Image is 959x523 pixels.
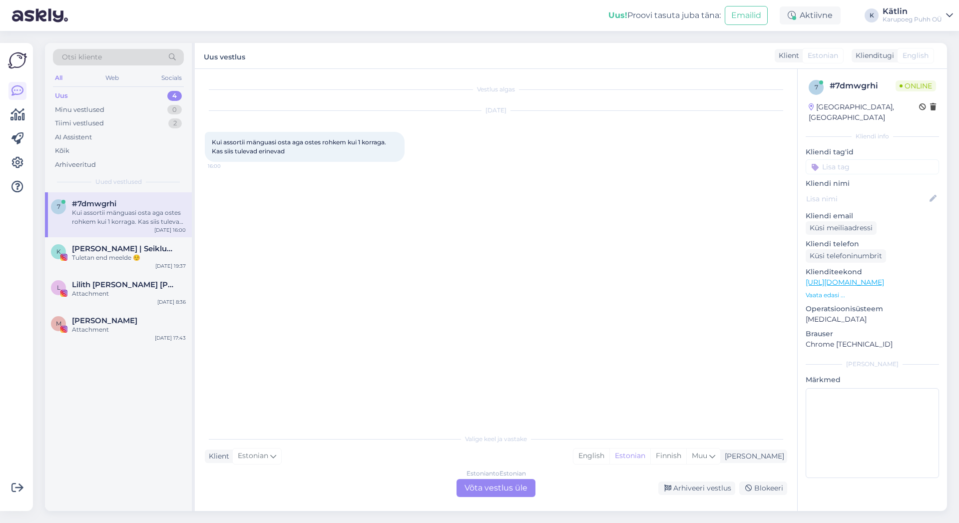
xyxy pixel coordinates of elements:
span: Online [896,80,936,91]
div: Attachment [72,325,186,334]
p: Kliendi nimi [806,178,939,189]
div: Finnish [650,449,686,464]
p: Vaata edasi ... [806,291,939,300]
span: L [57,284,60,291]
span: Lilith Sylvia Daisy Mühlberg [72,280,176,289]
span: Muu [692,451,707,460]
div: [DATE] 8:36 [157,298,186,306]
div: Valige keel ja vastake [205,435,787,444]
div: [PERSON_NAME] [721,451,784,462]
p: Kliendi tag'id [806,147,939,157]
span: Kristin Indov | Seiklused koos lastega [72,244,176,253]
div: Kätlin [883,7,942,15]
div: Web [103,71,121,84]
span: K [56,248,61,255]
div: English [573,449,609,464]
span: English [903,50,929,61]
a: KätlinKarupoeg Puhh OÜ [883,7,953,23]
p: Operatsioonisüsteem [806,304,939,314]
div: [DATE] 19:37 [155,262,186,270]
div: Karupoeg Puhh OÜ [883,15,942,23]
span: Marika Kurrikoff [72,316,137,325]
div: Kliendi info [806,132,939,141]
input: Lisa nimi [806,193,928,204]
div: AI Assistent [55,132,92,142]
p: Chrome [TECHNICAL_ID] [806,339,939,350]
div: Proovi tasuta juba täna: [608,9,721,21]
div: Estonian [609,449,650,464]
div: Võta vestlus üle [457,479,535,497]
div: Arhiveeritud [55,160,96,170]
span: M [56,320,61,327]
div: Aktiivne [780,6,841,24]
a: [URL][DOMAIN_NAME] [806,278,884,287]
div: # 7dmwgrhi [830,80,896,92]
span: Kui assortii mänguasi osta aga ostes rohkem kui 1 korraga. Kas siis tulevad erinevad [212,138,388,155]
b: Uus! [608,10,627,20]
span: Otsi kliente [62,52,102,62]
div: Tuletan end meelde ☺️ [72,253,186,262]
div: [PERSON_NAME] [806,360,939,369]
div: Klienditugi [852,50,894,61]
div: Kõik [55,146,69,156]
div: Estonian to Estonian [467,469,526,478]
div: [GEOGRAPHIC_DATA], [GEOGRAPHIC_DATA] [809,102,919,123]
div: Minu vestlused [55,105,104,115]
span: Estonian [238,451,268,462]
span: #7dmwgrhi [72,199,116,208]
div: Klient [775,50,799,61]
div: Blokeeri [739,482,787,495]
p: Klienditeekond [806,267,939,277]
button: Emailid [725,6,768,25]
div: [DATE] 17:43 [155,334,186,342]
div: [DATE] 16:00 [154,226,186,234]
p: Brauser [806,329,939,339]
div: Kui assortii mänguasi osta aga ostes rohkem kui 1 korraga. Kas siis tulevad erinevad [72,208,186,226]
div: 4 [167,91,182,101]
p: [MEDICAL_DATA] [806,314,939,325]
input: Lisa tag [806,159,939,174]
p: Kliendi telefon [806,239,939,249]
div: 2 [168,118,182,128]
img: Askly Logo [8,51,27,70]
label: Uus vestlus [204,49,245,62]
div: Vestlus algas [205,85,787,94]
div: 0 [167,105,182,115]
div: K [865,8,879,22]
span: 7 [57,203,60,210]
div: Küsi meiliaadressi [806,221,877,235]
span: Uued vestlused [95,177,142,186]
div: [DATE] [205,106,787,115]
span: 7 [815,83,818,91]
div: Arhiveeri vestlus [658,482,735,495]
span: 16:00 [208,162,245,170]
div: Uus [55,91,68,101]
p: Märkmed [806,375,939,385]
div: Attachment [72,289,186,298]
div: All [53,71,64,84]
p: Kliendi email [806,211,939,221]
div: Socials [159,71,184,84]
span: Estonian [808,50,838,61]
div: Tiimi vestlused [55,118,104,128]
div: Klient [205,451,229,462]
div: Küsi telefoninumbrit [806,249,886,263]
